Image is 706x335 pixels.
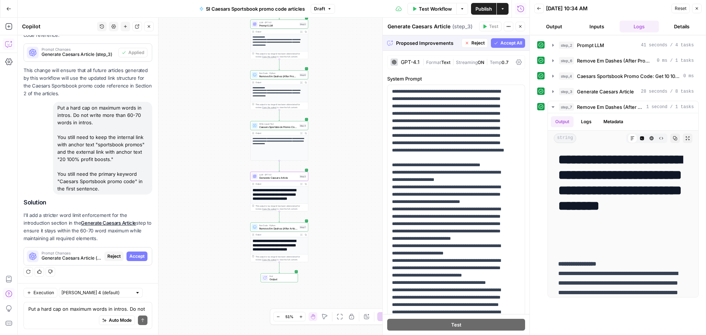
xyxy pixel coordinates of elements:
span: Accept [129,253,145,260]
span: string [554,133,576,143]
span: Generate Caesars Article (step_3) [42,255,101,261]
span: SI Caesars Sportsbook promo code articles [206,5,305,13]
div: EndOutput [250,273,308,282]
div: Step 4 [299,124,307,127]
div: GPT-4.1 [401,60,420,65]
div: This output is too large & has been abbreviated for review. to view the full content. [256,52,307,58]
button: Output [551,116,574,127]
g: Edge from step_6 to step_4 [279,110,280,121]
button: Test [479,22,502,31]
span: Remove Em Dashes (After Prompt) [577,57,654,64]
input: Claude Sonnet 4 (default) [61,289,132,296]
span: ON [478,60,484,65]
span: Prompt LLM [577,42,604,49]
span: 51% [285,314,293,320]
span: step_3 [559,88,574,95]
div: Output [256,30,298,33]
button: Draft [311,4,335,14]
a: Generate Caesars Article [81,220,136,226]
span: Test Workflow [419,5,452,13]
div: Copilot [22,23,95,30]
span: step_6 [559,57,574,64]
span: Caesars Sportsbook Promo Code: Get 10 100% Bet Boosts for {{ event_title }} [577,72,680,80]
span: step_2 [559,42,574,49]
span: Prompt LLM [259,24,298,27]
span: Generate Caesars Article (step_3) [42,51,115,58]
span: LLM · GPT-4.1 [259,21,298,24]
div: This output is too large & has been abbreviated for review. to view the full content. [256,204,307,210]
span: 28 seconds / 8 tasks [641,88,694,95]
p: This change will ensure that all future articles generated by this workflow will use the updated ... [24,67,152,98]
button: Applied [118,48,147,57]
span: Write Liquid Text [259,122,298,125]
span: Copy the output [262,56,277,58]
span: Copy the output [262,208,277,210]
span: | [450,58,456,65]
span: Reset [675,5,687,12]
button: Auto Mode [99,316,135,325]
button: Logs [577,116,596,127]
button: SI Caesars Sportsbook promo code articles [195,3,309,15]
span: Prompt Changes [42,251,101,255]
button: Accept All [491,38,525,48]
span: Caesars Sportsbook Promo Code: Get 10 100% Bet Boosts for {{ event_title }} [259,125,298,129]
span: LLM · GPT-4.1 [259,173,298,176]
span: step_7 [559,103,574,111]
div: This output is too large & has been abbreviated for review. to view the full content. [256,255,307,261]
span: Test [489,23,498,30]
button: Test Workflow [407,3,456,15]
div: Output [256,132,298,135]
div: Output [256,233,298,236]
div: Output [256,182,298,185]
button: Test [387,319,525,331]
div: This output is too large & has been abbreviated for review. to view the full content. [256,103,307,109]
span: Remove Em Dashes (After Article) [259,227,298,230]
span: 0.7 [502,60,509,65]
span: Proposed Improvements [396,39,459,47]
span: | [484,58,490,65]
span: Streaming [456,60,478,65]
div: 1 second / 1 tasks [548,113,698,297]
button: Details [662,21,702,32]
span: Prompt Changes [42,47,115,51]
div: Step 3 [299,175,306,178]
button: 0 ms / 1 tasks [548,55,698,67]
span: Test [451,321,461,328]
button: Execution [24,288,57,297]
button: 0 ms [548,70,698,82]
button: 28 seconds / 8 tasks [548,86,698,97]
button: Publish [471,3,496,15]
g: Edge from start to step_2 [279,8,280,19]
button: Reset [671,4,690,13]
span: 0 ms [683,73,694,79]
span: step_4 [559,72,574,80]
button: Reject [461,38,488,48]
label: System Prompt [387,75,525,82]
span: Remove Em Dashes (After Article) [577,103,643,111]
span: ( step_3 ) [452,23,473,30]
span: Temp [490,60,502,65]
div: Output [256,81,298,84]
span: Execution [33,289,54,296]
span: Copy the output [262,259,277,261]
button: Inputs [577,21,617,32]
div: Step 7 [299,225,306,229]
span: Publish [475,5,492,13]
span: 41 seconds / 4 tasks [641,42,694,49]
div: Write Liquid TextCaesars Sportsbook Promo Code: Get 10 100% Bet Boosts for {{ event_title }}Step ... [250,121,308,161]
button: Reject [104,252,124,261]
div: Step 2 [299,22,306,26]
span: Run Code · Python [259,72,298,75]
span: Copy the output [262,106,277,108]
span: Remove Em Dashes (After Prompt) [259,74,298,78]
span: Output [270,277,295,281]
g: Edge from step_7 to end [279,262,280,273]
button: 41 seconds / 4 tasks [548,39,698,51]
span: Reject [471,40,485,46]
span: 1 second / 1 tasks [646,104,694,110]
g: Edge from step_3 to step_7 [279,211,280,222]
button: Metadata [599,116,628,127]
span: 0 ms / 1 tasks [657,57,694,64]
span: Reject [107,253,121,260]
span: Auto Mode [109,317,132,324]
